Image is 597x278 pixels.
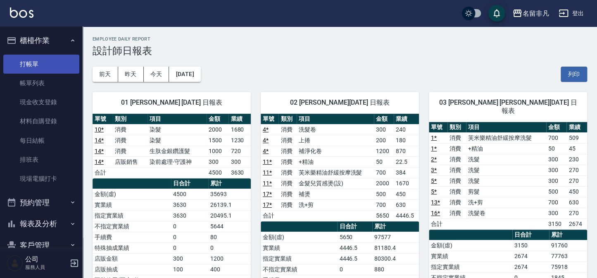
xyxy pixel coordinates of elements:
[466,132,546,143] td: 芙米樂精油舒緩按摩洗髮
[113,156,147,167] td: 店販銷售
[261,253,337,264] td: 指定實業績
[566,208,587,218] td: 270
[93,167,113,178] td: 合計
[429,240,512,251] td: 金額(虛)
[466,143,546,154] td: +精油
[447,197,466,208] td: 消費
[566,218,587,229] td: 2674
[147,156,207,167] td: 染前處理-守護神
[3,55,79,74] a: 打帳單
[546,197,567,208] td: 700
[93,264,171,275] td: 店販抽成
[93,45,587,57] h3: 設計師日報表
[394,135,419,146] td: 180
[93,114,113,125] th: 單號
[546,165,567,175] td: 300
[171,232,208,242] td: 0
[522,8,549,19] div: 名留非凡
[3,213,79,235] button: 報表及分析
[374,199,394,210] td: 700
[566,143,587,154] td: 45
[7,255,23,271] img: Person
[546,132,567,143] td: 700
[439,98,577,115] span: 03 [PERSON_NAME] [PERSON_NAME][DATE] 日報表
[228,135,251,146] td: 1230
[208,242,251,253] td: 0
[297,114,374,125] th: 項目
[447,175,466,186] td: 消費
[297,167,374,178] td: 芙米樂精油舒緩按摩洗髮
[297,135,374,146] td: 上捲
[546,175,567,186] td: 300
[147,124,207,135] td: 染髮
[394,189,419,199] td: 450
[466,175,546,186] td: 洗髮
[374,167,394,178] td: 700
[466,186,546,197] td: 剪髮
[512,240,549,251] td: 3150
[372,221,419,232] th: 累計
[566,175,587,186] td: 270
[3,74,79,93] a: 帳單列表
[113,135,147,146] td: 消費
[93,210,171,221] td: 指定實業績
[374,156,394,167] td: 50
[93,232,171,242] td: 手續費
[549,261,587,272] td: 75918
[208,253,251,264] td: 1200
[372,264,419,275] td: 880
[549,251,587,261] td: 77763
[113,114,147,125] th: 類別
[447,122,466,133] th: 類別
[147,135,207,146] td: 染髮
[374,114,394,125] th: 金額
[93,242,171,253] td: 特殊抽成業績
[509,5,552,22] button: 名留非凡
[372,253,419,264] td: 80300.4
[566,165,587,175] td: 270
[566,197,587,208] td: 630
[512,251,549,261] td: 2674
[566,122,587,133] th: 業績
[261,114,278,125] th: 單號
[3,235,79,256] button: 客戶管理
[261,232,337,242] td: 金額(虛)
[372,232,419,242] td: 97577
[3,150,79,169] a: 排班表
[566,154,587,165] td: 230
[429,122,447,133] th: 單號
[3,131,79,150] a: 每日結帳
[394,210,419,221] td: 4446.5
[394,124,419,135] td: 240
[278,189,296,199] td: 消費
[394,178,419,189] td: 1670
[466,208,546,218] td: 洗髮卷
[394,167,419,178] td: 384
[261,242,337,253] td: 實業績
[171,221,208,232] td: 0
[228,124,251,135] td: 1680
[3,169,79,188] a: 現場電腦打卡
[374,210,394,221] td: 5650
[93,189,171,199] td: 金額(虛)
[549,230,587,240] th: 累計
[546,208,567,218] td: 300
[374,124,394,135] td: 300
[93,253,171,264] td: 店販金額
[261,210,278,221] td: 合計
[447,132,466,143] td: 消費
[512,261,549,272] td: 2674
[228,156,251,167] td: 300
[93,114,251,178] table: a dense table
[466,122,546,133] th: 項目
[488,5,505,22] button: save
[208,189,251,199] td: 35693
[555,6,587,21] button: 登出
[546,218,567,229] td: 3150
[228,167,251,178] td: 3630
[93,36,587,42] h2: Employee Daily Report
[271,98,409,107] span: 02 [PERSON_NAME][DATE] 日報表
[337,242,372,253] td: 4446.5
[144,67,169,82] button: 今天
[171,189,208,199] td: 4500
